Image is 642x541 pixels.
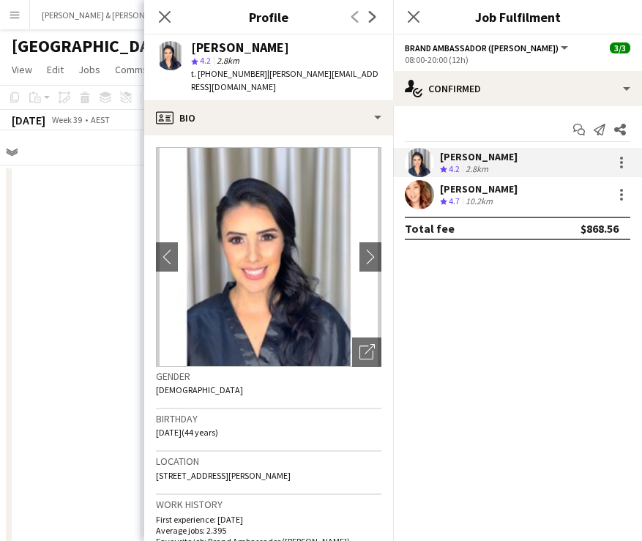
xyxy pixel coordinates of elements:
[156,525,381,536] p: Average jobs: 2.395
[156,514,381,525] p: First experience: [DATE]
[156,384,243,395] span: [DEMOGRAPHIC_DATA]
[405,42,570,53] button: Brand Ambassador ([PERSON_NAME])
[72,60,106,79] a: Jobs
[48,114,85,125] span: Week 39
[214,55,242,66] span: 2.8km
[405,54,630,65] div: 08:00-20:00 (12h)
[463,163,491,176] div: 2.8km
[191,68,378,92] span: | [PERSON_NAME][EMAIL_ADDRESS][DOMAIN_NAME]
[440,182,518,195] div: [PERSON_NAME]
[144,100,393,135] div: Bio
[463,195,496,208] div: 10.2km
[440,150,518,163] div: [PERSON_NAME]
[156,498,381,511] h3: Work history
[610,42,630,53] span: 3/3
[200,55,211,66] span: 4.2
[393,7,642,26] h3: Job Fulfilment
[12,35,175,57] h1: [GEOGRAPHIC_DATA]
[191,41,289,54] div: [PERSON_NAME]
[115,63,148,76] span: Comms
[156,412,381,425] h3: Birthday
[12,113,45,127] div: [DATE]
[144,7,393,26] h3: Profile
[449,163,460,174] span: 4.2
[191,68,267,79] span: t. [PHONE_NUMBER]
[47,63,64,76] span: Edit
[30,1,217,29] button: [PERSON_NAME] & [PERSON_NAME]'s Board
[6,60,38,79] a: View
[91,114,110,125] div: AEST
[78,63,100,76] span: Jobs
[156,370,381,383] h3: Gender
[156,455,381,468] h3: Location
[449,195,460,206] span: 4.7
[156,427,218,438] span: [DATE] (44 years)
[156,470,291,481] span: [STREET_ADDRESS][PERSON_NAME]
[156,147,381,367] img: Crew avatar or photo
[41,60,70,79] a: Edit
[581,221,619,236] div: $868.56
[352,337,381,367] div: Open photos pop-in
[405,221,455,236] div: Total fee
[109,60,154,79] a: Comms
[393,71,642,106] div: Confirmed
[12,63,32,76] span: View
[405,42,559,53] span: Brand Ambassador (Mon - Fri)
